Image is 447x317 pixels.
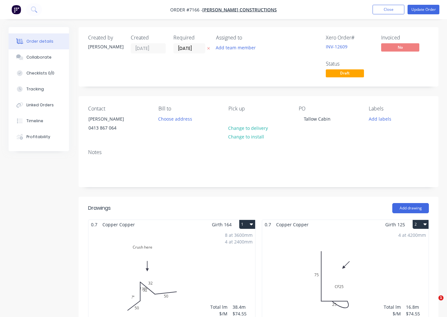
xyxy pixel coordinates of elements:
[413,220,429,229] button: 2
[11,5,21,14] img: Factory
[9,33,69,49] button: Order details
[406,310,426,317] div: $74.55
[225,132,268,141] button: Change to install
[88,35,123,41] div: Created by
[88,123,141,132] div: 0413 867 064
[425,295,441,311] iframe: Intercom live chat
[88,106,148,112] div: Contact
[384,310,401,317] div: $/M
[369,106,429,112] div: Labels
[170,7,202,13] span: Order #7166 -
[9,49,69,65] button: Collaborate
[381,35,429,41] div: Invoiced
[9,129,69,145] button: Profitability
[233,304,253,310] div: 38.4m
[212,220,232,229] span: Girth 164
[406,304,426,310] div: 16.8m
[262,220,274,229] span: 0.7
[88,43,123,50] div: [PERSON_NAME]
[9,81,69,97] button: Tracking
[88,149,429,155] div: Notes
[392,203,429,213] button: Add drawing
[210,310,227,317] div: $/M
[216,43,259,52] button: Add team member
[88,204,111,212] div: Drawings
[158,106,219,112] div: Bill to
[131,35,166,41] div: Created
[381,43,419,51] span: No
[9,113,69,129] button: Timeline
[202,7,277,13] a: [PERSON_NAME] Constructions
[228,106,289,112] div: Pick up
[26,118,43,124] div: Timeline
[26,70,54,76] div: Checklists 0/0
[88,115,141,123] div: [PERSON_NAME]
[326,69,364,77] span: Draft
[225,238,253,245] div: 4 at 2400mm
[225,123,271,132] button: Change to delivery
[26,86,44,92] div: Tracking
[326,44,347,50] a: INV-12609
[299,114,336,123] div: Tallow Cabin
[88,220,100,229] span: 0.7
[9,65,69,81] button: Checklists 0/0
[326,61,374,67] div: Status
[365,114,395,123] button: Add labels
[210,304,227,310] div: Total lm
[274,220,311,229] span: Copper Copper
[173,35,208,41] div: Required
[83,114,147,135] div: [PERSON_NAME]0413 867 064
[398,232,426,238] div: 4 at 4200mm
[239,220,255,229] button: 1
[155,114,195,123] button: Choose address
[26,134,50,140] div: Profitability
[26,39,53,44] div: Order details
[326,35,374,41] div: Xero Order #
[384,304,401,310] div: Total lm
[213,43,259,52] button: Add team member
[100,220,137,229] span: Copper Copper
[408,5,439,14] button: Update Order
[216,35,280,41] div: Assigned to
[26,54,52,60] div: Collaborate
[9,97,69,113] button: Linked Orders
[26,102,54,108] div: Linked Orders
[299,106,359,112] div: PO
[438,295,444,300] span: 1
[385,220,405,229] span: Girth 125
[373,5,404,14] button: Close
[225,232,253,238] div: 8 at 3600mm
[233,310,253,317] div: $74.55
